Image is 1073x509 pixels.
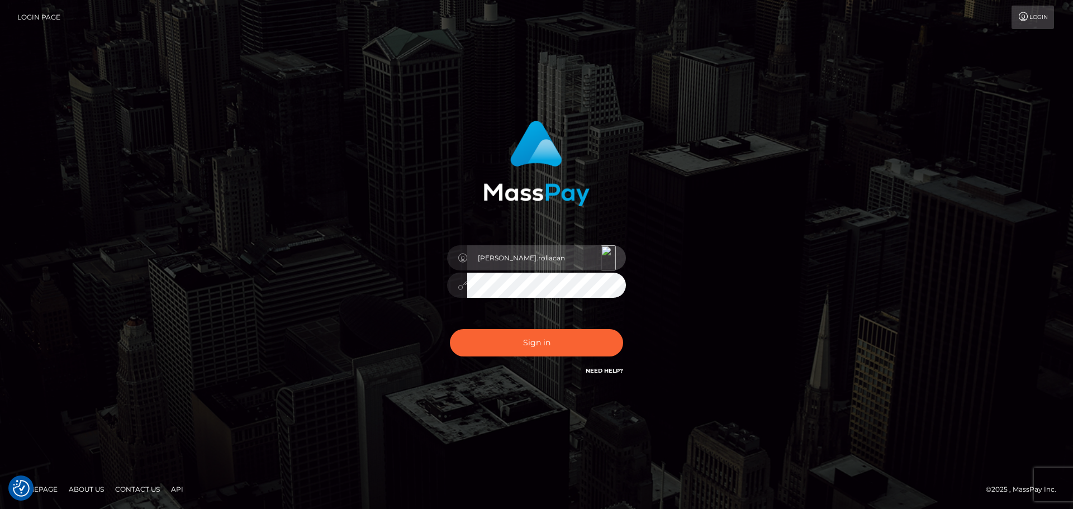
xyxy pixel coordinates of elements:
a: Login [1012,6,1054,29]
a: Homepage [12,481,62,498]
img: Revisit consent button [13,480,30,497]
img: MassPay Login [483,121,590,206]
a: Login Page [17,6,60,29]
img: icon_180.svg [601,245,616,270]
input: Username... [467,245,626,270]
a: Need Help? [586,367,623,374]
a: Contact Us [111,481,164,498]
a: About Us [64,481,108,498]
div: © 2025 , MassPay Inc. [986,483,1065,496]
button: Sign in [450,329,623,356]
a: API [167,481,188,498]
button: Consent Preferences [13,480,30,497]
